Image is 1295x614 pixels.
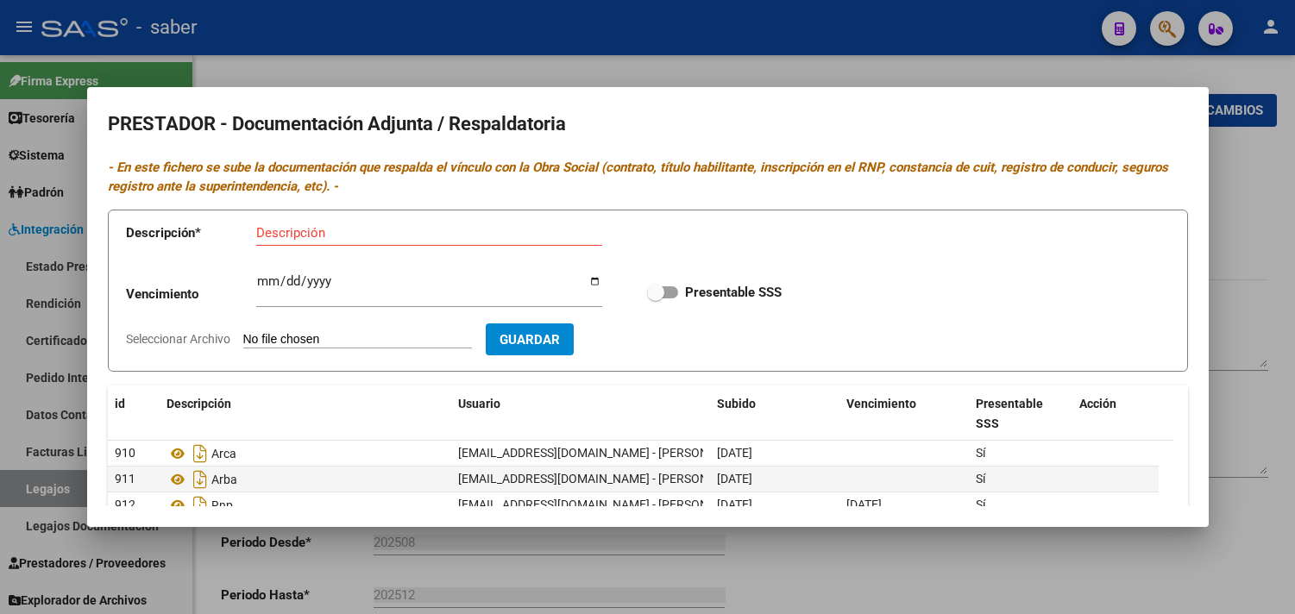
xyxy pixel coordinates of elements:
span: Arca [211,447,236,460]
datatable-header-cell: Usuario [451,385,710,442]
span: 912 [115,498,135,511]
span: [DATE] [717,498,752,511]
span: [EMAIL_ADDRESS][DOMAIN_NAME] - [PERSON_NAME] [458,498,751,511]
datatable-header-cell: Acción [1072,385,1159,442]
span: [DATE] [717,446,752,460]
span: Vencimiento [846,397,916,410]
span: Guardar [500,332,560,348]
span: Sí [976,498,985,511]
i: - En este fichero se sube la documentación que respalda el vínculo con la Obra Social (contrato, ... [108,160,1168,195]
span: Sí [976,446,985,460]
span: Rnp [211,498,233,512]
datatable-header-cell: Subido [710,385,839,442]
datatable-header-cell: Vencimiento [839,385,969,442]
span: [EMAIL_ADDRESS][DOMAIN_NAME] - [PERSON_NAME] [458,472,751,486]
datatable-header-cell: Presentable SSS [969,385,1072,442]
span: Usuario [458,397,500,410]
span: Sí [976,472,985,486]
span: Seleccionar Archivo [126,332,230,346]
span: 910 [115,446,135,460]
i: Descargar documento [189,466,211,493]
strong: Presentable SSS [685,285,782,300]
button: Guardar [486,323,574,355]
datatable-header-cell: id [108,385,160,442]
iframe: Intercom live chat [1236,555,1278,597]
i: Descargar documento [189,492,211,519]
p: Vencimiento [126,285,256,304]
span: [EMAIL_ADDRESS][DOMAIN_NAME] - [PERSON_NAME] [458,446,751,460]
span: [DATE] [717,472,752,486]
span: Descripción [167,397,231,410]
h2: PRESTADOR - Documentación Adjunta / Respaldatoria [108,108,1188,141]
span: id [115,397,125,410]
span: [DATE] [846,498,882,511]
span: Acción [1079,397,1116,410]
datatable-header-cell: Descripción [160,385,451,442]
span: Subido [717,397,756,410]
span: Presentable SSS [976,397,1043,430]
i: Descargar documento [189,440,211,467]
p: Descripción [126,223,256,243]
span: 911 [115,472,135,486]
span: Arba [211,473,237,486]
